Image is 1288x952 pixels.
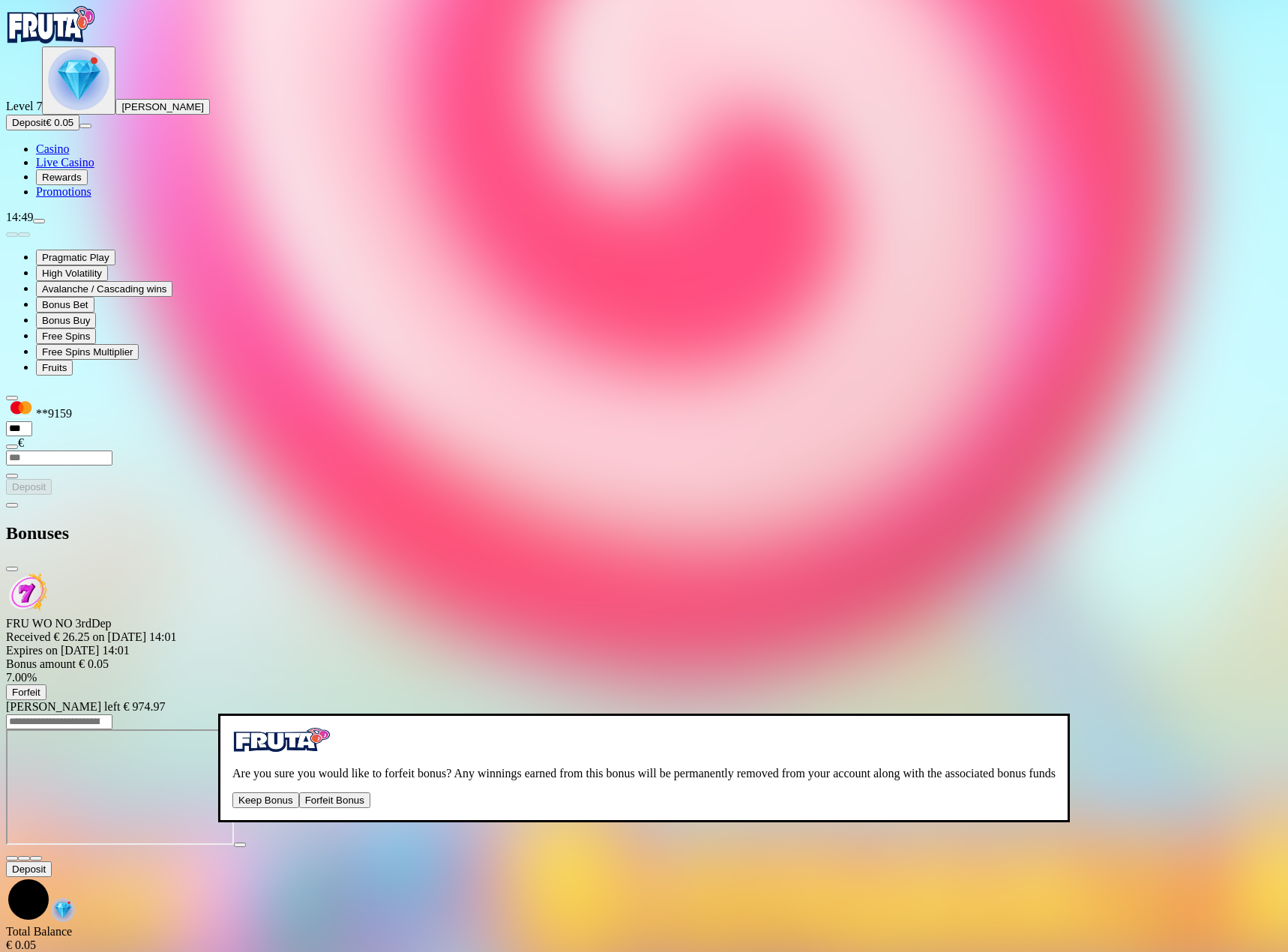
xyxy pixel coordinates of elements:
[6,939,1282,952] div: € 0.05
[6,630,54,643] span: Received
[232,767,1056,780] p: Are you sure you would like to forfeit bonus? Any winnings earned from this bonus will be permane...
[6,671,1282,684] div: 7.00%
[42,315,90,326] span: Bonus Buy
[6,644,46,657] span: Expires
[42,172,82,183] span: Rewards
[42,283,166,295] span: Avalanche / Cascading wins
[12,687,40,698] span: Forfeit
[36,142,69,155] a: Casino
[6,503,18,507] button: chevron-left icon
[36,250,115,265] button: Pragmatic Play
[6,856,18,861] button: close icon
[42,252,109,263] span: Pragmatic Play
[36,281,172,297] button: Avalanche / Cascading wins
[234,843,246,847] button: play icon
[36,297,94,313] button: Bonus Bet
[115,99,210,115] button: [PERSON_NAME]
[12,117,46,128] span: Deposit
[6,232,18,237] button: prev slide
[6,729,234,845] iframe: Sweet Bonanza 1000
[18,856,30,861] button: chevron-down icon
[36,169,88,185] button: Rewards
[6,925,1282,952] div: Total Balance
[232,728,331,752] img: logo
[42,46,115,115] button: level unlocked
[36,185,91,198] a: Promotions
[6,479,52,495] button: Deposit
[46,117,73,128] span: € 0.05
[6,644,1282,657] div: on [DATE] 14:01
[6,401,36,418] img: MasterCard
[6,523,1282,543] h2: Bonuses
[48,49,109,110] img: level unlocked
[42,268,102,279] span: High Volatility
[18,436,24,449] span: €
[299,792,370,808] button: Forfeit Bonus
[36,328,96,344] button: Free Spins
[18,232,30,237] button: next slide
[6,684,46,700] button: Forfeit
[6,6,96,43] img: Fruta
[6,630,1282,644] div: € 26.25 on [DATE] 14:01
[6,700,1282,714] div: [PERSON_NAME] left € 974.97
[33,219,45,223] button: menu
[12,481,46,492] span: Deposit
[6,142,1282,199] nav: Main menu
[6,617,112,630] span: FRU WO NO 3rdDep
[42,299,88,310] span: Bonus Bet
[6,100,42,112] span: Level 7
[79,124,91,128] button: menu
[6,572,48,614] img: FRU WO NO 3rdDep
[6,211,33,223] span: 14:49
[36,360,73,376] button: Fruits
[121,101,204,112] span: [PERSON_NAME]
[42,346,133,358] span: Free Spins Multiplier
[36,344,139,360] button: Free Spins Multiplier
[6,714,112,729] input: Search
[6,445,18,449] button: eye icon
[6,657,1282,684] div: Bonus amount € 0.05
[6,567,18,571] button: close
[6,861,52,877] button: Deposit
[30,856,42,861] button: fullscreen icon
[42,331,90,342] span: Free Spins
[6,474,18,478] button: eye icon
[36,156,94,169] a: Live Casino
[36,313,96,328] button: Bonus Buy
[6,396,18,400] button: Hide quick deposit form
[6,115,79,130] button: Depositplus icon€ 0.05
[36,265,108,281] button: High Volatility
[232,792,299,808] button: Keep Bonus
[42,362,67,373] span: Fruits
[51,898,75,922] img: reward-icon
[6,6,1282,199] nav: Primary
[12,864,46,875] span: Deposit
[6,33,96,46] a: Fruta
[6,861,1282,925] div: Game menu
